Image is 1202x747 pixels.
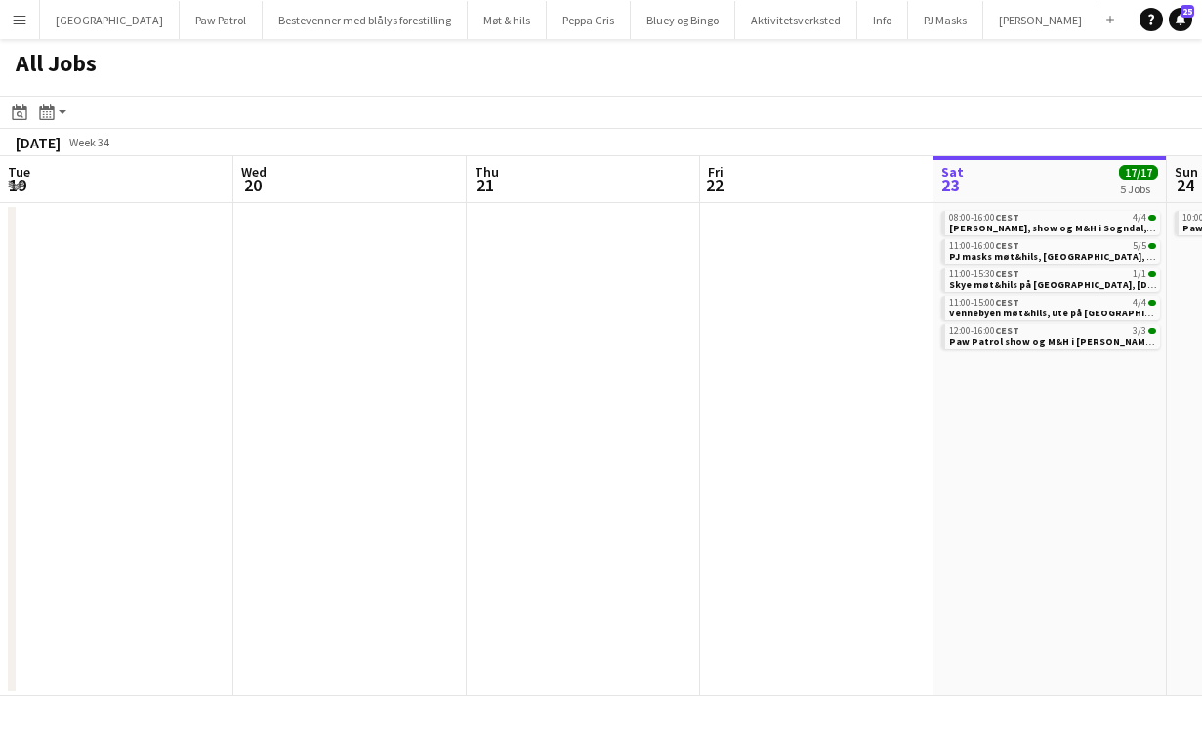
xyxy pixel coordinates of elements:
[1133,326,1146,336] span: 3/3
[735,1,857,39] button: Aktivitetsverksted
[995,239,1019,252] span: CEST
[949,296,1156,318] a: 11:00-15:00CEST4/4Vennebyen møt&hils, ute på [GEOGRAPHIC_DATA], [DATE]
[941,163,964,181] span: Sat
[949,326,1019,336] span: 12:00-16:00
[983,1,1098,39] button: [PERSON_NAME]
[908,1,983,39] button: PJ Masks
[5,174,30,196] span: 19
[949,239,1156,262] a: 11:00-16:00CEST5/5PJ masks møt&hils, [GEOGRAPHIC_DATA], [DATE]
[941,239,1160,268] div: 11:00-16:00CEST5/5PJ masks møt&hils, [GEOGRAPHIC_DATA], [DATE]
[941,268,1160,296] div: 11:00-15:30CEST1/1Skye møt&hils på [GEOGRAPHIC_DATA], [DATE]
[949,335,1190,348] span: Paw Patrol show og M&H i Mysen, 23. august
[1148,243,1156,249] span: 5/5
[475,163,499,181] span: Thu
[1148,215,1156,221] span: 4/4
[949,250,1178,263] span: PJ masks møt&hils, Stovner senter, lørdag 23. august
[949,270,1019,279] span: 11:00-15:30
[547,1,631,39] button: Peppa Gris
[949,324,1156,347] a: 12:00-16:00CEST3/3Paw Patrol show og M&H i [PERSON_NAME], [DATE]
[16,133,61,152] div: [DATE]
[857,1,908,39] button: Info
[1169,8,1192,31] a: 25
[1148,300,1156,306] span: 4/4
[1133,241,1146,251] span: 5/5
[64,135,113,149] span: Week 34
[1175,163,1198,181] span: Sun
[8,163,30,181] span: Tue
[995,296,1019,309] span: CEST
[241,163,267,181] span: Wed
[238,174,267,196] span: 20
[180,1,263,39] button: Paw Patrol
[949,278,1168,291] span: Skye møt&hils på Eidsvoll, 23. august
[995,268,1019,280] span: CEST
[1119,165,1158,180] span: 17/17
[1133,298,1146,308] span: 4/4
[1133,213,1146,223] span: 4/4
[1133,270,1146,279] span: 1/1
[941,296,1160,324] div: 11:00-15:00CEST4/4Vennebyen møt&hils, ute på [GEOGRAPHIC_DATA], [DATE]
[40,1,180,39] button: [GEOGRAPHIC_DATA]
[472,174,499,196] span: 21
[705,174,724,196] span: 22
[1181,5,1194,18] span: 25
[708,163,724,181] span: Fri
[995,324,1019,337] span: CEST
[263,1,468,39] button: Bestevenner med blålys forestilling
[631,1,735,39] button: Bluey og Bingo
[468,1,547,39] button: Møt & hils
[938,174,964,196] span: 23
[941,324,1160,353] div: 12:00-16:00CEST3/3Paw Patrol show og M&H i [PERSON_NAME], [DATE]
[1172,174,1198,196] span: 24
[949,213,1019,223] span: 08:00-16:00
[941,211,1160,239] div: 08:00-16:00CEST4/4[PERSON_NAME], show og M&H i Sogndal, avreise fredag kveld
[949,298,1019,308] span: 11:00-15:00
[949,241,1019,251] span: 11:00-16:00
[995,211,1019,224] span: CEST
[949,211,1156,233] a: 08:00-16:00CEST4/4[PERSON_NAME], show og M&H i Sogndal, avreise fredag kveld
[1120,182,1157,196] div: 5 Jobs
[949,268,1156,290] a: 11:00-15:30CEST1/1Skye møt&hils på [GEOGRAPHIC_DATA], [DATE]
[1148,271,1156,277] span: 1/1
[1148,328,1156,334] span: 3/3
